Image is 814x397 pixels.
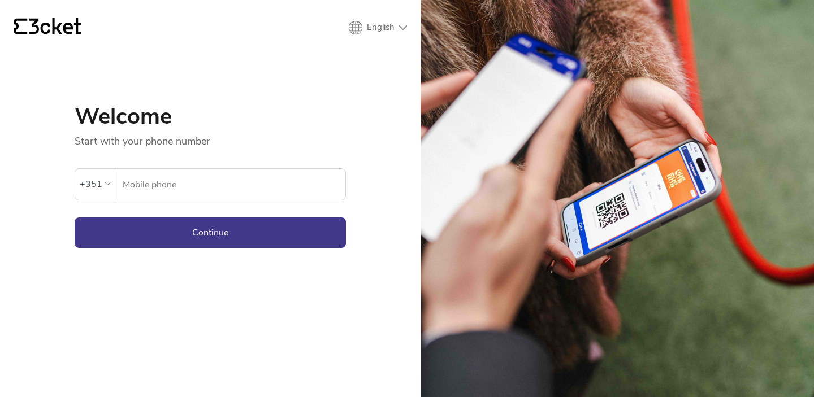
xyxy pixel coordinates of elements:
[80,176,102,193] div: +351
[14,19,27,34] g: {' '}
[14,18,81,37] a: {' '}
[115,169,345,200] label: Mobile phone
[75,105,346,128] h1: Welcome
[75,217,346,248] button: Continue
[75,128,346,148] p: Start with your phone number
[122,169,345,200] input: Mobile phone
